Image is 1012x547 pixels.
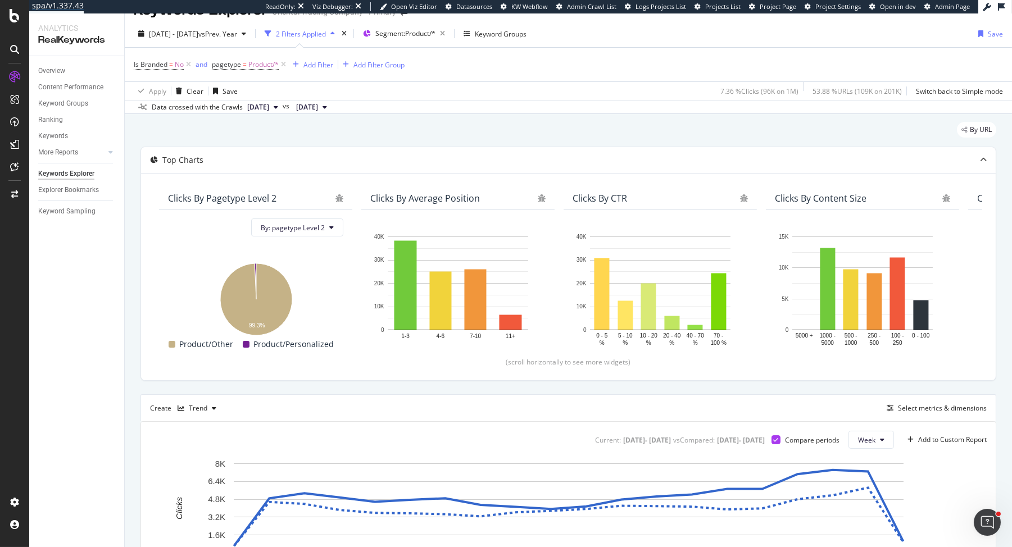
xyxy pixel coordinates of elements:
div: times [339,28,349,39]
svg: A chart. [370,231,546,348]
button: Add Filter [288,58,333,71]
span: Product/Personalized [254,338,334,351]
span: Week [858,435,875,445]
text: 20K [374,280,384,286]
a: Project Settings [805,2,861,11]
text: 10K [779,265,789,271]
button: [DATE] [292,101,332,114]
text: 40K [374,234,384,240]
text: 250 - [868,332,881,339]
div: bug [538,194,546,202]
button: By: pagetype Level 2 [251,218,343,236]
text: 1.6K [208,530,225,540]
div: Create [150,399,221,417]
div: [DATE] - [DATE] [623,435,671,445]
text: 6.4K [208,477,225,486]
div: (scroll horizontally to see more widgets) [155,357,982,367]
span: Product/Other [180,338,234,351]
div: Keywords Explorer [38,168,94,180]
div: Ranking [38,114,63,126]
text: 4-6 [437,334,445,340]
div: Keyword Groups [38,98,88,110]
div: Clicks By pagetype Level 2 [168,193,276,204]
text: 1000 [845,340,857,346]
a: Explorer Bookmarks [38,184,116,196]
span: = [169,60,173,69]
text: 250 [893,340,902,346]
div: vs Compared : [673,435,715,445]
div: Keyword Groups [475,29,527,39]
text: 5000 [822,340,834,346]
div: Add Filter Group [353,60,405,70]
text: 40 - 70 [687,332,705,339]
div: Add to Custom Report [918,436,987,443]
text: % [646,340,651,346]
button: Keyword Groups [459,25,531,43]
div: Trend [189,405,207,412]
span: Project Settings [815,2,861,11]
a: More Reports [38,147,105,158]
div: A chart. [573,231,748,348]
svg: A chart. [168,258,343,338]
div: Current: [595,435,621,445]
svg: A chart. [775,231,950,348]
span: KW Webflow [511,2,548,11]
span: Datasources [456,2,492,11]
div: Keywords [38,130,68,142]
button: [DATE] [243,101,283,114]
div: Keyword Sampling [38,206,96,217]
span: 2025 Sep. 19th [247,102,269,112]
text: 500 - [845,332,857,339]
span: Admin Crawl List [567,2,616,11]
text: 20K [577,280,587,286]
a: Keywords [38,130,116,142]
div: Top Charts [162,154,203,166]
a: Keywords Explorer [38,168,116,180]
div: 7.36 % Clicks ( 96K on 1M ) [720,86,798,96]
text: 5000 + [796,332,813,339]
div: Content Performance [38,81,103,93]
div: 2 Filters Applied [276,29,326,39]
span: By: pagetype Level 2 [261,223,325,233]
span: Open Viz Editor [391,2,437,11]
text: 30K [577,257,587,263]
button: Add to Custom Report [903,431,987,449]
button: [DATE] - [DATE]vsPrev. Year [134,25,251,43]
div: Switch back to Simple mode [916,86,1003,96]
span: Admin Page [935,2,970,11]
div: Analytics [38,22,115,34]
button: Switch back to Simple mode [911,82,1003,100]
a: Project Page [749,2,796,11]
button: and [196,59,207,70]
span: No [175,57,184,72]
div: Compare periods [785,435,839,445]
div: Explorer Bookmarks [38,184,99,196]
text: 20 - 40 [663,332,681,339]
div: Clicks By CTR [573,193,627,204]
div: Save [223,86,238,96]
a: Datasources [446,2,492,11]
a: Logs Projects List [625,2,686,11]
text: 100 % [711,340,727,346]
button: Apply [134,82,166,100]
span: Open in dev [880,2,916,11]
div: More Reports [38,147,78,158]
text: 5K [782,296,789,302]
div: 53.88 % URLs ( 109K on 201K ) [813,86,902,96]
text: 40K [577,234,587,240]
span: Is Branded [134,60,167,69]
text: 15K [779,234,789,240]
text: 8K [215,459,225,468]
span: vs [283,101,292,111]
text: 500 [869,340,879,346]
text: % [693,340,698,346]
a: Admin Crawl List [556,2,616,11]
text: 5 - 10 [618,332,633,339]
button: Trend [173,399,221,417]
a: Open Viz Editor [380,2,437,11]
span: vs Prev. Year [198,29,237,39]
a: Open in dev [869,2,916,11]
div: bug [942,194,950,202]
div: RealKeywords [38,34,115,47]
